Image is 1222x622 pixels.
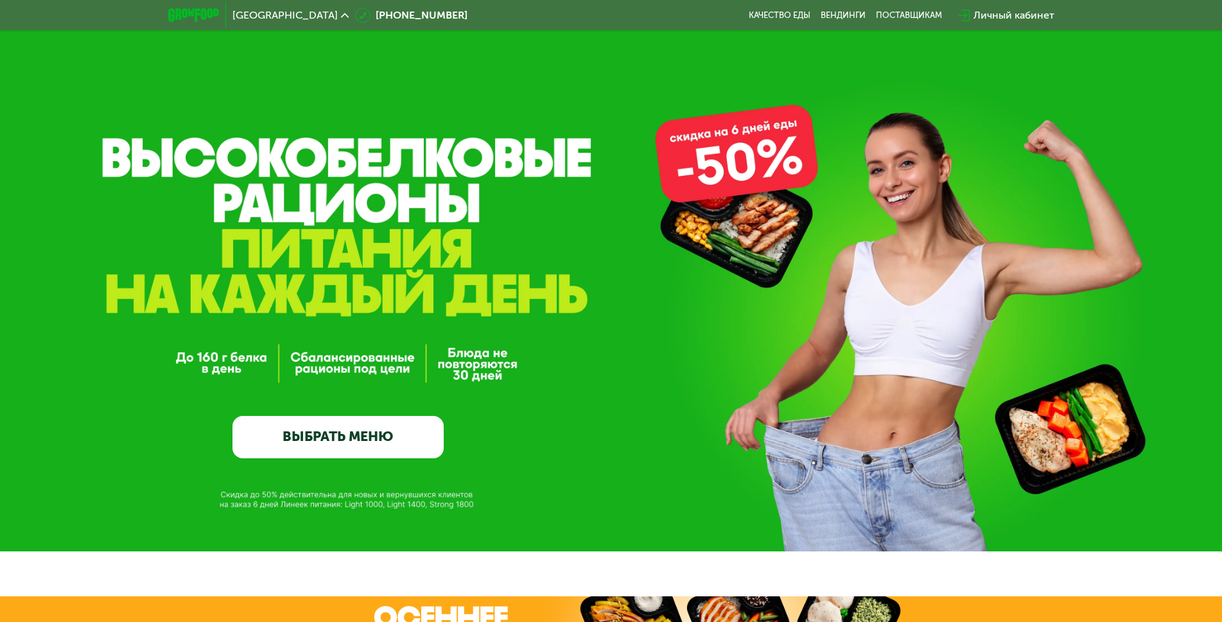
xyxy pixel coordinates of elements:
a: Качество еды [749,10,810,21]
div: поставщикам [876,10,942,21]
a: Вендинги [821,10,866,21]
span: [GEOGRAPHIC_DATA] [232,10,338,21]
a: ВЫБРАТЬ МЕНЮ [232,416,444,458]
div: Личный кабинет [973,8,1054,23]
a: [PHONE_NUMBER] [355,8,467,23]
